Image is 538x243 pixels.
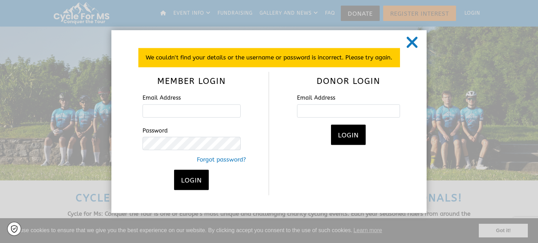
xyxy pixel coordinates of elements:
[138,48,400,67] p: We couldn't find your details or the username or password is incorrect. Please try again.
[181,177,202,184] span: Login
[297,75,400,87] h3: Donor Login
[292,90,405,102] label: Email Address
[137,90,246,102] label: Email Address
[137,123,246,135] label: Password
[331,124,366,145] button: Login
[338,131,359,139] span: Login
[143,75,241,87] h3: Member Login
[137,155,246,164] a: Forgot password?
[174,170,209,190] button: Login
[7,222,21,236] a: Cookie settings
